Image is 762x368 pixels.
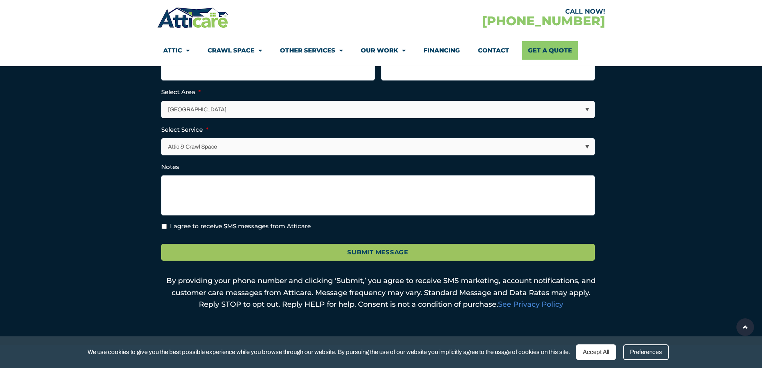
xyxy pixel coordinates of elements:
div: Accept All [576,344,616,360]
span: We use cookies to give you the best possible experience while you browse through our website. By ... [88,347,570,357]
a: Crawl Space [208,41,262,60]
a: See Privacy Policy [498,300,563,309]
p: By providing your phone number and clicking ‘Submit,’ you agree to receive SMS marketing, account... [161,275,601,311]
label: Select Area [161,88,201,96]
label: I agree to receive SMS messages from Atticare [170,222,311,231]
label: Notes [161,163,179,171]
a: Get A Quote [522,41,578,60]
a: Our Work [361,41,406,60]
input: Submit Message [161,244,595,261]
a: Attic [163,41,190,60]
label: Select Service [161,126,208,134]
a: Other Services [280,41,343,60]
a: Contact [478,41,509,60]
div: Preferences [623,344,669,360]
a: Financing [424,41,460,60]
div: CALL NOW! [381,8,605,15]
nav: Menu [163,41,599,60]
